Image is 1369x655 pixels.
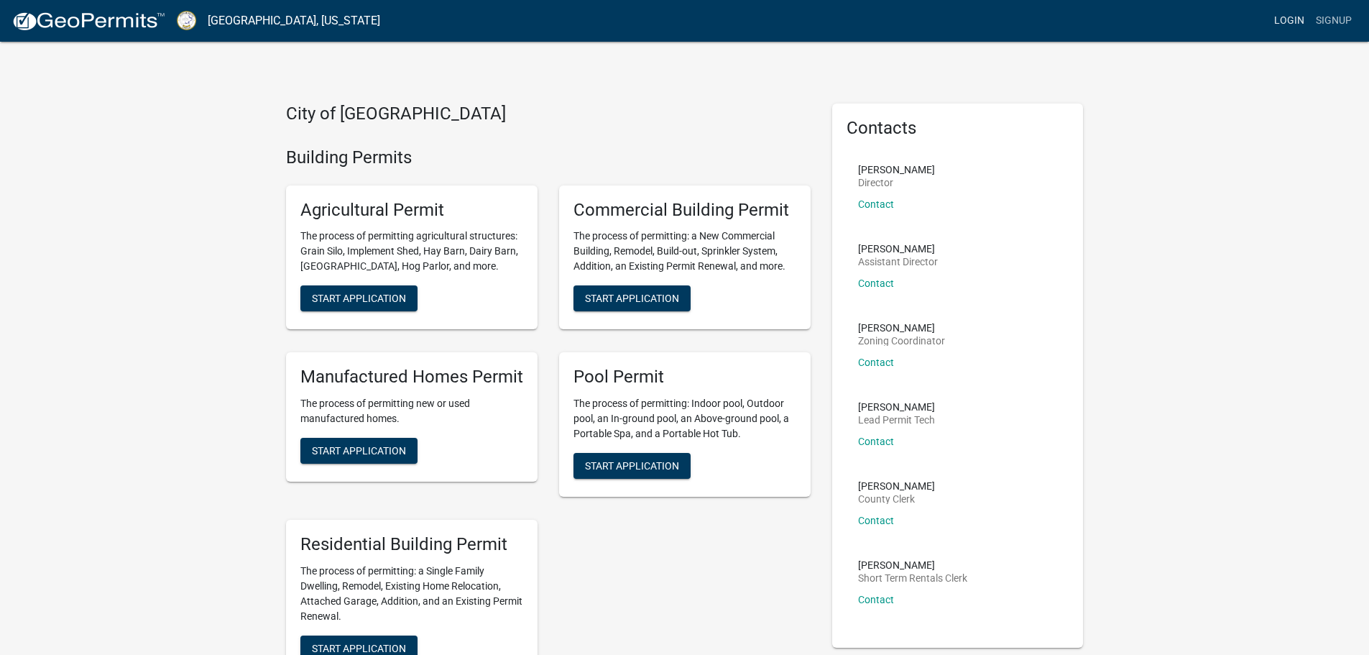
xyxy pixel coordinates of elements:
[858,560,967,570] p: [PERSON_NAME]
[858,415,935,425] p: Lead Permit Tech
[573,453,691,479] button: Start Application
[585,460,679,472] span: Start Application
[177,11,196,30] img: Putnam County, Georgia
[573,285,691,311] button: Start Application
[858,481,935,491] p: [PERSON_NAME]
[858,244,938,254] p: [PERSON_NAME]
[858,278,894,289] a: Contact
[585,293,679,304] span: Start Application
[300,367,523,388] h5: Manufactured Homes Permit
[858,436,894,447] a: Contact
[300,438,418,464] button: Start Application
[1310,7,1358,35] a: Signup
[858,165,935,175] p: [PERSON_NAME]
[286,147,811,168] h4: Building Permits
[300,534,523,555] h5: Residential Building Permit
[858,573,967,583] p: Short Term Rentals Clerk
[312,293,406,304] span: Start Application
[300,564,523,624] p: The process of permitting: a Single Family Dwelling, Remodel, Existing Home Relocation, Attached ...
[858,336,945,346] p: Zoning Coordinator
[858,515,894,526] a: Contact
[858,594,894,605] a: Contact
[858,402,935,412] p: [PERSON_NAME]
[858,257,938,267] p: Assistant Director
[573,229,796,274] p: The process of permitting: a New Commercial Building, Remodel, Build-out, Sprinkler System, Addit...
[300,396,523,426] p: The process of permitting new or used manufactured homes.
[300,285,418,311] button: Start Application
[300,200,523,221] h5: Agricultural Permit
[300,229,523,274] p: The process of permitting agricultural structures: Grain Silo, Implement Shed, Hay Barn, Dairy Ba...
[286,104,811,124] h4: City of [GEOGRAPHIC_DATA]
[858,323,945,333] p: [PERSON_NAME]
[312,445,406,457] span: Start Application
[573,367,796,388] h5: Pool Permit
[847,118,1069,139] h5: Contacts
[1268,7,1310,35] a: Login
[573,396,796,441] p: The process of permitting: Indoor pool, Outdoor pool, an In-ground pool, an Above-ground pool, a ...
[312,642,406,654] span: Start Application
[858,198,894,210] a: Contact
[573,200,796,221] h5: Commercial Building Permit
[858,178,935,188] p: Director
[858,357,894,368] a: Contact
[208,9,380,33] a: [GEOGRAPHIC_DATA], [US_STATE]
[858,494,935,504] p: County Clerk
